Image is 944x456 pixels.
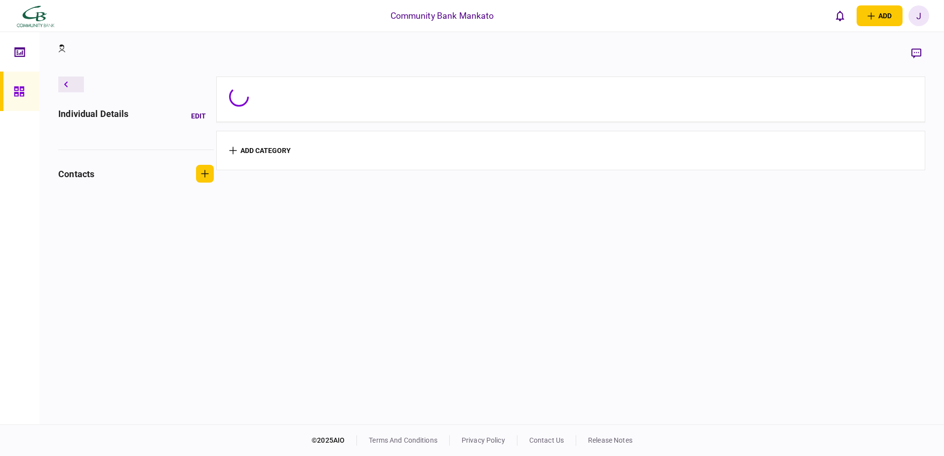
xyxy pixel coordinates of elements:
div: Community Bank Mankato [391,9,494,22]
a: terms and conditions [369,436,437,444]
a: contact us [529,436,564,444]
div: individual details [58,107,128,125]
div: contacts [58,167,94,181]
button: open notifications list [830,5,851,26]
a: privacy policy [462,436,505,444]
button: Edit [183,107,214,125]
button: J [908,5,929,26]
a: release notes [588,436,632,444]
div: © 2025 AIO [312,435,357,446]
button: add category [229,147,291,154]
img: client company logo [15,3,56,28]
button: open adding identity options [857,5,903,26]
